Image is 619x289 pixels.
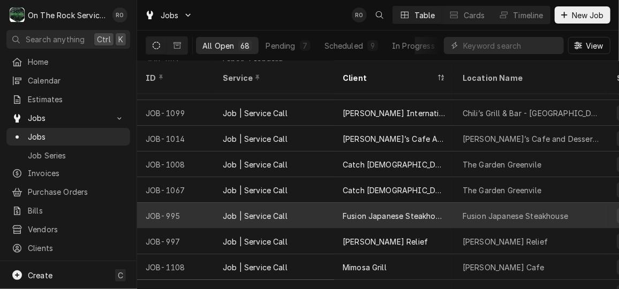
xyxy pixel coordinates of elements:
div: Client [343,72,435,83]
div: 68 [240,40,250,51]
div: JOB-1014 [137,126,214,151]
div: Job | Service Call [223,133,288,144]
span: Vendors [28,224,125,235]
div: JOB-1067 [137,177,214,203]
a: Go to Jobs [140,6,197,24]
span: Job Series [28,150,125,161]
div: [PERSON_NAME] International Inc [343,108,446,119]
div: Rich Ortega's Avatar [112,7,127,22]
span: Estimates [28,94,125,105]
div: RO [352,7,367,22]
button: Open search [371,6,388,24]
div: 9 [369,40,376,51]
span: New Job [570,10,606,21]
button: View [568,37,610,54]
a: Invoices [6,164,130,182]
div: Fusion Japanese Steakhouse [343,210,446,222]
span: Calendar [28,75,125,86]
div: Catch [DEMOGRAPHIC_DATA] Greenville [343,159,446,170]
div: [PERSON_NAME]’s Cafe and Dessert Bar - [GEOGRAPHIC_DATA] [463,133,600,144]
div: Service [223,72,323,83]
div: O [10,7,25,22]
div: Job | Service Call [223,108,288,119]
div: Mimosa Grill [343,262,387,273]
div: On The Rock Services's Avatar [10,7,25,22]
div: Catch [DEMOGRAPHIC_DATA] Greenville [343,185,446,196]
span: Create [28,271,52,280]
div: All Open [202,40,234,51]
span: C [118,270,123,281]
div: The Garden Greenvile [463,159,541,170]
span: Home [28,56,125,67]
div: JOB-1008 [137,151,214,177]
div: JOB-997 [137,229,214,254]
div: Fusion Japanese Steakhouse [463,210,568,222]
button: Search anythingCtrlK [6,30,130,49]
div: On The Rock Services [28,10,107,21]
a: Estimates [6,90,130,108]
div: Cards [464,10,485,21]
div: [PERSON_NAME]’s Cafe And Dessert Bar - [GEOGRAPHIC_DATA] [343,133,446,144]
a: Job Series [6,147,130,164]
div: Pending [266,40,296,51]
span: Bills [28,205,125,216]
a: Go to Pricebook [6,258,130,276]
a: Vendors [6,220,130,238]
div: Scheduled [324,40,363,51]
span: Jobs [28,112,109,124]
div: 7 [302,40,308,51]
div: Chili’s Grill & Bar - [GEOGRAPHIC_DATA] [463,108,600,119]
div: Rich Ortega's Avatar [352,7,367,22]
span: Search anything [26,34,85,45]
div: The Garden Greenvile [463,185,541,196]
div: ID [146,72,203,83]
a: Jobs [6,128,130,146]
span: Ctrl [97,34,111,45]
div: [PERSON_NAME] Relief [343,236,428,247]
span: Clients [28,242,125,254]
span: K [118,34,123,45]
div: JOB-1108 [137,254,214,280]
div: JOB-995 [137,203,214,229]
a: Calendar [6,72,130,89]
div: [PERSON_NAME] Cafe [463,262,545,273]
div: Location Name [463,72,598,83]
div: Table [414,10,435,21]
div: Job | Service Call [223,185,288,196]
div: In Progress [392,40,435,51]
div: Job | Service Call [223,262,288,273]
a: Home [6,53,130,71]
div: Timeline [514,10,543,21]
span: Purchase Orders [28,186,125,197]
div: Job | Service Call [223,210,288,222]
span: Jobs [161,10,179,21]
span: Jobs [28,131,125,142]
a: Go to Jobs [6,109,130,127]
a: Bills [6,202,130,219]
div: Job | Service Call [223,236,288,247]
div: RO [112,7,127,22]
span: View [584,40,606,51]
input: Keyword search [463,37,558,54]
div: Job | Service Call [223,159,288,170]
button: New Job [555,6,610,24]
a: Purchase Orders [6,183,130,201]
div: [PERSON_NAME] Relief [463,236,548,247]
div: JOB-1099 [137,100,214,126]
span: Invoices [28,168,125,179]
a: Clients [6,239,130,257]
